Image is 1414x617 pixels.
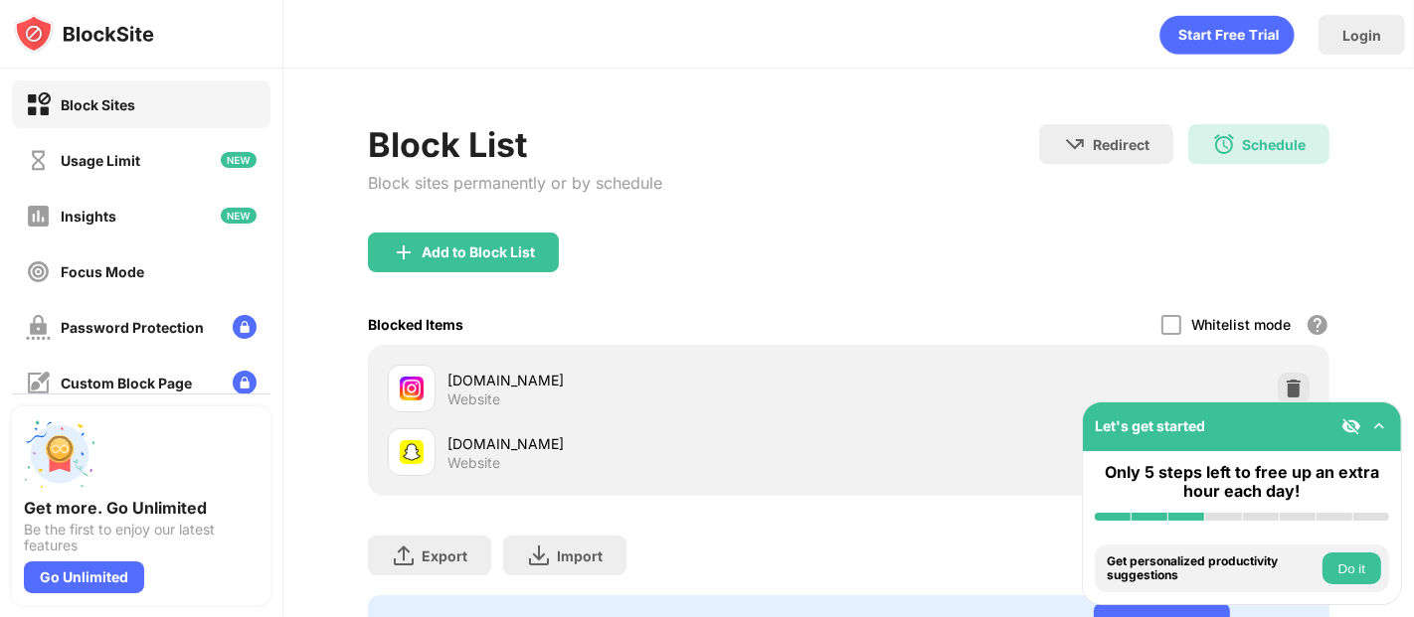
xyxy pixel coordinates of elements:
[26,92,51,117] img: block-on.svg
[1093,136,1149,153] div: Redirect
[221,208,257,224] img: new-icon.svg
[447,433,848,454] div: [DOMAIN_NAME]
[26,148,51,173] img: time-usage-off.svg
[24,561,144,593] div: Go Unlimited
[26,371,51,395] img: customize-block-page-off.svg
[1323,552,1381,584] button: Do it
[26,204,51,229] img: insights-off.svg
[400,377,424,400] img: favicons
[1341,416,1361,436] img: eye-not-visible.svg
[422,244,535,260] div: Add to Block List
[233,315,257,339] img: lock-menu.svg
[61,96,135,113] div: Block Sites
[14,14,154,54] img: logo-blocksite.svg
[1342,27,1381,44] div: Login
[447,454,500,472] div: Website
[24,418,95,490] img: push-unlimited.svg
[221,152,257,168] img: new-icon.svg
[24,522,259,553] div: Be the first to enjoy our latest features
[1095,417,1205,434] div: Let's get started
[368,316,463,333] div: Blocked Items
[61,263,144,280] div: Focus Mode
[1242,136,1306,153] div: Schedule
[61,152,140,169] div: Usage Limit
[557,547,603,564] div: Import
[1191,316,1292,333] div: Whitelist mode
[61,375,192,391] div: Custom Block Page
[61,319,204,336] div: Password Protection
[1369,416,1389,436] img: omni-setup-toggle.svg
[368,173,662,193] div: Block sites permanently or by schedule
[447,390,500,408] div: Website
[422,547,467,564] div: Export
[400,440,424,464] img: favicons
[368,124,662,165] div: Block List
[26,315,51,340] img: password-protection-off.svg
[24,498,259,518] div: Get more. Go Unlimited
[61,208,116,225] div: Insights
[26,259,51,284] img: focus-off.svg
[1159,15,1295,55] div: animation
[447,370,848,390] div: [DOMAIN_NAME]
[1107,554,1318,583] div: Get personalized productivity suggestions
[1095,463,1389,501] div: Only 5 steps left to free up an extra hour each day!
[233,371,257,394] img: lock-menu.svg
